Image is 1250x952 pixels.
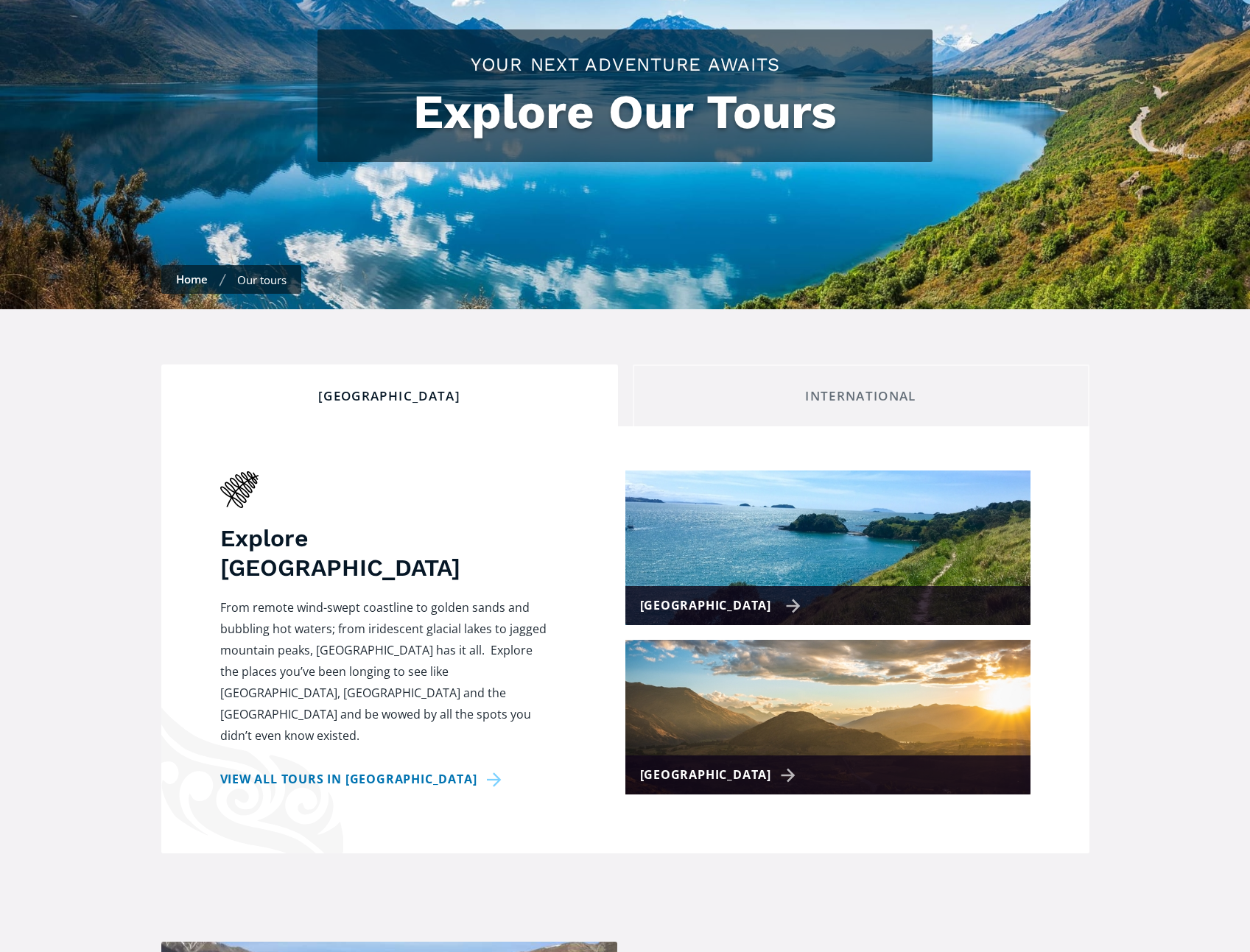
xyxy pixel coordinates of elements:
[640,595,801,616] div: [GEOGRAPHIC_DATA]
[220,769,507,790] a: View all tours in [GEOGRAPHIC_DATA]
[625,470,1030,625] a: [GEOGRAPHIC_DATA]
[220,597,552,747] p: From remote wind-swept coastline to golden sands and bubbling hot waters; from iridescent glacial...
[332,85,918,140] h1: Explore Our Tours
[174,388,605,404] div: [GEOGRAPHIC_DATA]
[176,272,208,286] a: Home
[161,265,301,294] nav: breadcrumbs
[332,52,918,77] h2: Your Next Adventure Awaits
[625,640,1030,794] a: [GEOGRAPHIC_DATA]
[640,764,801,786] div: [GEOGRAPHIC_DATA]
[645,388,1077,404] div: International
[237,272,287,287] div: Our tours
[220,523,552,582] h3: Explore [GEOGRAPHIC_DATA]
